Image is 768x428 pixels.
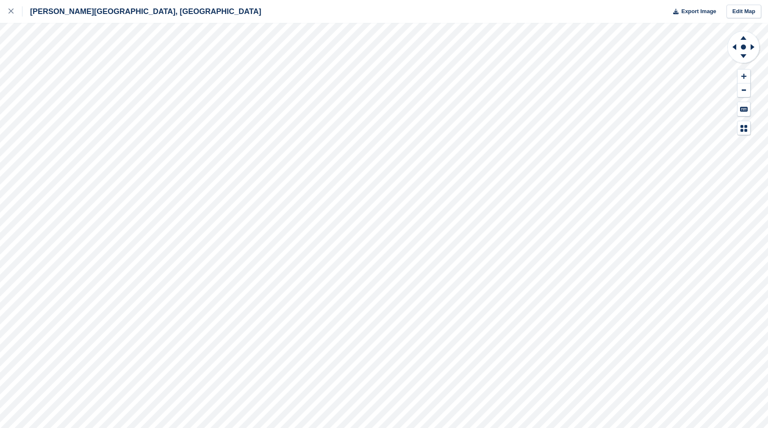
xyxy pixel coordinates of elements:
button: Keyboard Shortcuts [738,102,750,116]
button: Map Legend [738,121,750,135]
span: Export Image [681,7,716,16]
button: Export Image [668,5,716,19]
div: [PERSON_NAME][GEOGRAPHIC_DATA], [GEOGRAPHIC_DATA] [22,6,261,17]
button: Zoom In [738,69,750,83]
a: Edit Map [726,5,761,19]
button: Zoom Out [738,83,750,97]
